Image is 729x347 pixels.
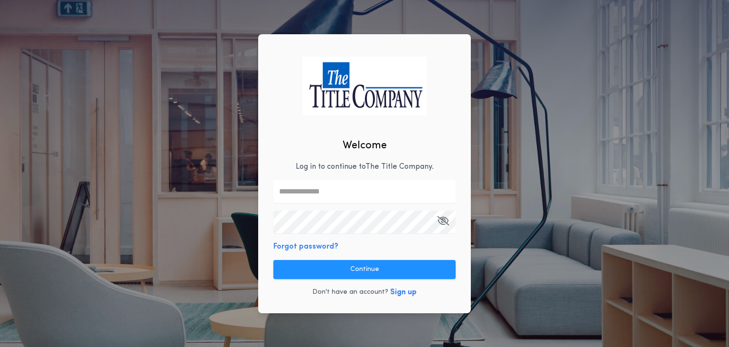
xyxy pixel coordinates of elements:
[302,57,427,115] img: logo
[312,288,388,297] p: Don't have an account?
[390,287,417,298] button: Sign up
[296,161,434,173] p: Log in to continue to The Title Company .
[273,241,338,252] button: Forgot password?
[273,260,456,279] button: Continue
[343,138,387,154] h2: Welcome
